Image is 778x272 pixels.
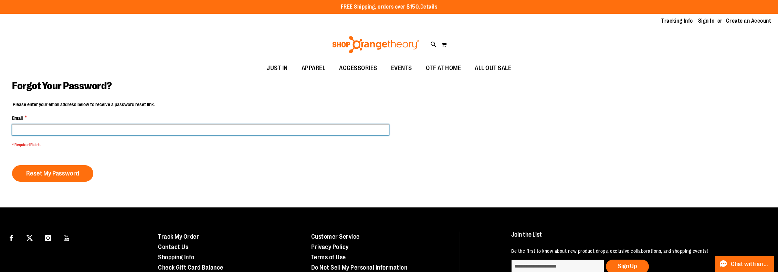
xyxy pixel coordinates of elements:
a: Tracking Info [661,17,693,25]
button: Chat with an Expert [715,256,774,272]
p: Be the first to know about new product drops, exclusive collaborations, and shopping events! [511,248,760,254]
span: Sign Up [618,263,637,270]
a: Visit our X page [24,231,36,243]
span: APPAREL [302,60,326,76]
img: Shop Orangetheory [331,36,420,53]
a: Check Gift Card Balance [158,264,223,271]
span: Reset My Password [26,170,79,177]
span: * Required Fields [12,142,389,148]
a: Details [420,4,438,10]
span: ALL OUT SALE [475,60,511,76]
h4: Join the List [511,231,760,244]
span: JUST IN [267,60,288,76]
button: Reset My Password [12,165,93,182]
p: FREE Shipping, orders over $150. [341,3,438,11]
span: Forgot Your Password? [12,80,112,92]
span: EVENTS [391,60,412,76]
a: Visit our Youtube page [61,231,73,243]
a: Customer Service [311,233,360,240]
a: Create an Account [726,17,771,25]
a: Sign In [698,17,715,25]
span: OTF AT HOME [426,60,461,76]
img: Twitter [27,235,33,241]
a: Track My Order [158,233,199,240]
a: Terms of Use [311,254,346,261]
span: Chat with an Expert [731,261,770,268]
span: ACCESSORIES [339,60,377,76]
a: Privacy Policy [311,243,349,250]
a: Visit our Facebook page [5,231,17,243]
a: Visit our Instagram page [42,231,54,243]
span: Email [12,115,23,122]
legend: Please enter your email address below to receive a password reset link. [12,101,155,108]
a: Do Not Sell My Personal Information [311,264,408,271]
a: Shopping Info [158,254,194,261]
a: Contact Us [158,243,188,250]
